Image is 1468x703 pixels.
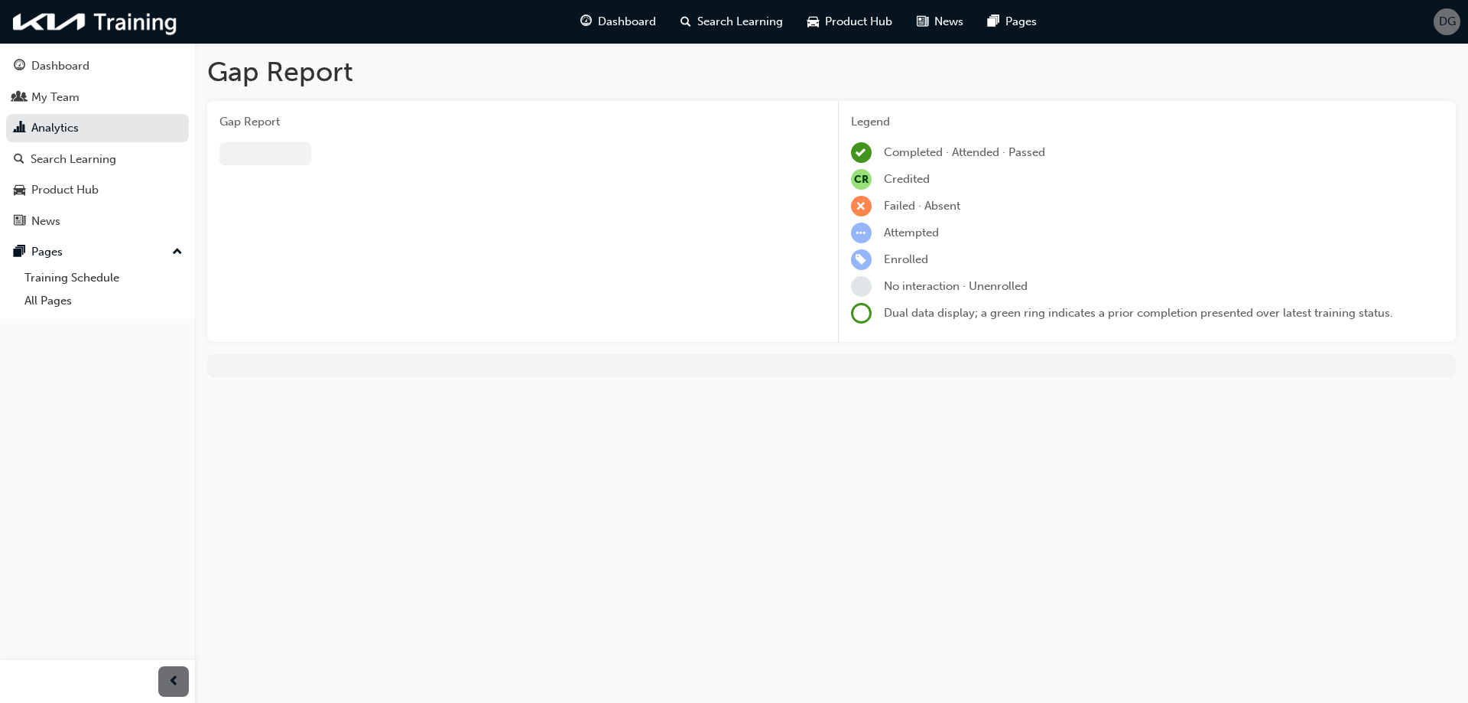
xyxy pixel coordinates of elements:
[31,89,80,106] div: My Team
[6,238,189,266] button: Pages
[1439,13,1456,31] span: DG
[8,6,183,37] img: kia-training
[884,226,939,239] span: Attempted
[6,114,189,142] a: Analytics
[851,113,1444,131] div: Legend
[14,215,25,229] span: news-icon
[851,142,872,163] span: learningRecordVerb_COMPLETE-icon
[1005,13,1037,31] span: Pages
[580,12,592,31] span: guage-icon
[851,169,872,190] span: null-icon
[168,672,180,692] span: prev-icon
[14,91,25,105] span: people-icon
[884,252,928,266] span: Enrolled
[6,176,189,204] a: Product Hub
[807,12,819,31] span: car-icon
[18,289,189,313] a: All Pages
[934,13,963,31] span: News
[14,184,25,197] span: car-icon
[884,172,930,186] span: Credited
[31,243,63,261] div: Pages
[219,113,814,131] span: Gap Report
[795,6,905,37] a: car-iconProduct Hub
[884,306,1393,320] span: Dual data display; a green ring indicates a prior completion presented over latest training status.
[14,122,25,135] span: chart-icon
[14,246,25,259] span: pages-icon
[851,276,872,297] span: learningRecordVerb_NONE-icon
[917,12,928,31] span: news-icon
[884,145,1045,159] span: Completed · Attended · Passed
[18,266,189,290] a: Training Schedule
[825,13,892,31] span: Product Hub
[6,207,189,236] a: News
[697,13,783,31] span: Search Learning
[31,57,89,75] div: Dashboard
[14,60,25,73] span: guage-icon
[680,12,691,31] span: search-icon
[905,6,976,37] a: news-iconNews
[172,242,183,262] span: up-icon
[568,6,668,37] a: guage-iconDashboard
[6,52,189,80] a: Dashboard
[207,55,1456,89] h1: Gap Report
[884,279,1028,293] span: No interaction · Unenrolled
[6,49,189,238] button: DashboardMy TeamAnalyticsSearch LearningProduct HubNews
[31,181,99,199] div: Product Hub
[976,6,1049,37] a: pages-iconPages
[1434,8,1460,35] button: DG
[6,145,189,174] a: Search Learning
[884,199,960,213] span: Failed · Absent
[598,13,656,31] span: Dashboard
[851,223,872,243] span: learningRecordVerb_ATTEMPT-icon
[668,6,795,37] a: search-iconSearch Learning
[31,213,60,230] div: News
[31,151,116,168] div: Search Learning
[14,153,24,167] span: search-icon
[988,12,999,31] span: pages-icon
[6,83,189,112] a: My Team
[851,196,872,216] span: learningRecordVerb_FAIL-icon
[851,249,872,270] span: learningRecordVerb_ENROLL-icon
